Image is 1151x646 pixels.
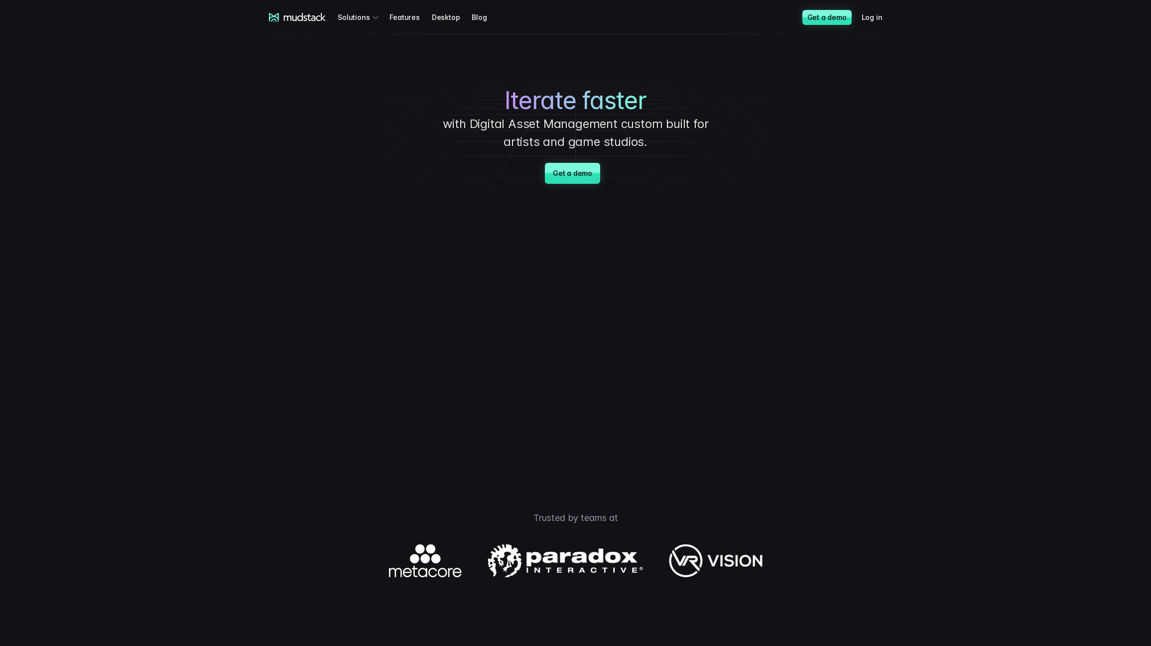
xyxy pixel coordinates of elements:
[505,86,646,115] span: Iterate faster
[2,181,9,187] input: Work with outsourced artists?
[227,511,924,524] p: Trusted by teams at
[426,115,725,151] p: with Digital Asset Management custom built for artists and game studios.
[472,8,499,26] a: Blog
[389,8,431,26] a: Features
[432,8,472,26] a: Desktop
[11,180,116,189] span: Work with outsourced artists?
[545,163,600,184] a: Get a demo
[269,13,326,22] a: mudstack logo
[166,41,194,50] span: Job title
[862,8,895,26] a: Log in
[389,544,763,577] img: Logos of companies using mudstack.
[338,8,382,26] div: Solutions
[166,0,204,9] span: Last name
[166,82,213,91] span: Art team size
[802,10,852,25] a: Get a demo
